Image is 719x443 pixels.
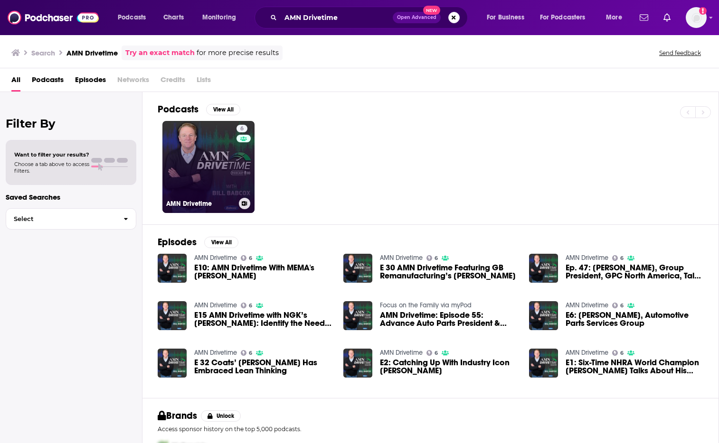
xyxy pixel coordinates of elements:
span: Want to filter your results? [14,151,89,158]
a: 6 [237,125,247,132]
span: 6 [249,304,252,308]
span: 6 [435,351,438,355]
a: Episodes [75,72,106,92]
span: E6: [PERSON_NAME], Automotive Parts Services Group [566,311,703,327]
a: AMN Drivetime [380,349,423,357]
button: View All [204,237,238,248]
span: E 30 AMN Drivetime Featuring GB Remanufacturing’s [PERSON_NAME] [380,264,518,280]
span: Charts [163,11,184,24]
h2: Filter By [6,117,136,130]
a: All [11,72,20,92]
span: E1: Six-Time NHRA World Champion [PERSON_NAME] Talks About His Most Meaningful Race [566,359,703,375]
span: Networks [117,72,149,92]
a: Try an exact match [125,47,195,58]
a: AMN Drivetime [194,349,237,357]
span: 6 [620,256,624,260]
a: 6 [241,303,253,308]
button: Unlock [201,410,241,422]
span: E2: Catching Up With Industry Icon [PERSON_NAME] [380,359,518,375]
a: 6 [426,350,438,356]
span: Lists [197,72,211,92]
a: E10: AMN Drivetime With MEMA's Bill Long [194,264,332,280]
span: 6 [249,351,252,355]
span: E10: AMN Drivetime With MEMA's [PERSON_NAME] [194,264,332,280]
div: Search podcasts, credits, & more... [264,7,477,28]
span: Ep. 47: [PERSON_NAME], Group President, GPC North America, Talks to AMN Drivetime [566,264,703,280]
a: AMN Drivetime [566,254,608,262]
span: New [423,6,440,15]
span: 6 [435,256,438,260]
a: Charts [157,10,189,25]
a: E 30 AMN Drivetime Featuring GB Remanufacturing’s Michael Kitching [343,254,372,283]
a: Focus on the Family via myPod [380,301,472,309]
span: E15 AMN Drivetime with NGK’s [PERSON_NAME]: Identify the Need, Provide the Solution [Podcast] [194,311,332,327]
span: Choose a tab above to access filters. [14,161,89,174]
img: Podchaser - Follow, Share and Rate Podcasts [8,9,99,27]
span: for more precise results [197,47,279,58]
a: 6 [241,350,253,356]
button: Show profile menu [686,7,707,28]
button: open menu [534,10,599,25]
h3: AMN Drivetime [166,200,235,208]
img: E 32 Coats’ Ben Pryor Has Embraced Lean Thinking [158,349,187,378]
img: E10: AMN Drivetime With MEMA's Bill Long [158,254,187,283]
img: E15 AMN Drivetime with NGK’s Brian Norko: Identify the Need, Provide the Solution [Podcast] [158,301,187,330]
a: E15 AMN Drivetime with NGK’s Brian Norko: Identify the Need, Provide the Solution [Podcast] [194,311,332,327]
a: AMN Drivetime [194,301,237,309]
a: Show notifications dropdown [636,9,652,26]
span: Logged in as systemsteam [686,7,707,28]
a: Podcasts [32,72,64,92]
span: 6 [620,351,624,355]
span: Credits [161,72,185,92]
a: E 30 AMN Drivetime Featuring GB Remanufacturing’s Michael Kitching [380,264,518,280]
a: E6: Larry Pavey, Automotive Parts Services Group [566,311,703,327]
a: AMN Drivetime [566,349,608,357]
span: Open Advanced [397,15,436,20]
a: 6AMN Drivetime [162,121,255,213]
button: open menu [599,10,634,25]
img: E1: Six-Time NHRA World Champion Clay Millican Talks About His Most Meaningful Race [529,349,558,378]
a: E 32 Coats’ Ben Pryor Has Embraced Lean Thinking [194,359,332,375]
img: E2: Catching Up With Industry Icon Kathleen Schmatz [343,349,372,378]
h2: Podcasts [158,103,199,115]
a: E2: Catching Up With Industry Icon Kathleen Schmatz [380,359,518,375]
span: 6 [620,304,624,308]
a: PodcastsView All [158,103,240,115]
a: EpisodesView All [158,236,238,248]
a: 6 [612,255,624,261]
button: View All [206,104,240,115]
span: Podcasts [118,11,146,24]
a: 6 [612,303,624,308]
button: Send feedback [656,49,704,57]
span: AMN Drivetime: Episode 55: Advance Auto Parts President & CEO [PERSON_NAME] ‘Blended Box’ Strategy [380,311,518,327]
p: Saved Searches [6,193,136,202]
button: open menu [196,10,248,25]
a: AMN Drivetime [380,254,423,262]
a: AMN Drivetime: Episode 55: Advance Auto Parts President & CEO Shane O’Kelly Defines ‘Blended Box’... [380,311,518,327]
button: Select [6,208,136,230]
h2: Episodes [158,236,197,248]
h3: AMN Drivetime [66,48,118,57]
span: Select [6,216,116,222]
span: Monitoring [202,11,236,24]
p: Access sponsor history on the top 5,000 podcasts. [158,425,703,433]
a: Ep. 47: Randy Breaux, Group President, GPC North America, Talks to AMN Drivetime [566,264,703,280]
a: 6 [612,350,624,356]
input: Search podcasts, credits, & more... [281,10,393,25]
button: open menu [480,10,536,25]
span: 6 [240,124,244,134]
a: E6: Larry Pavey, Automotive Parts Services Group [529,301,558,330]
span: For Podcasters [540,11,586,24]
img: Ep. 47: Randy Breaux, Group President, GPC North America, Talks to AMN Drivetime [529,254,558,283]
a: AMN Drivetime [566,301,608,309]
a: AMN Drivetime [194,254,237,262]
span: More [606,11,622,24]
